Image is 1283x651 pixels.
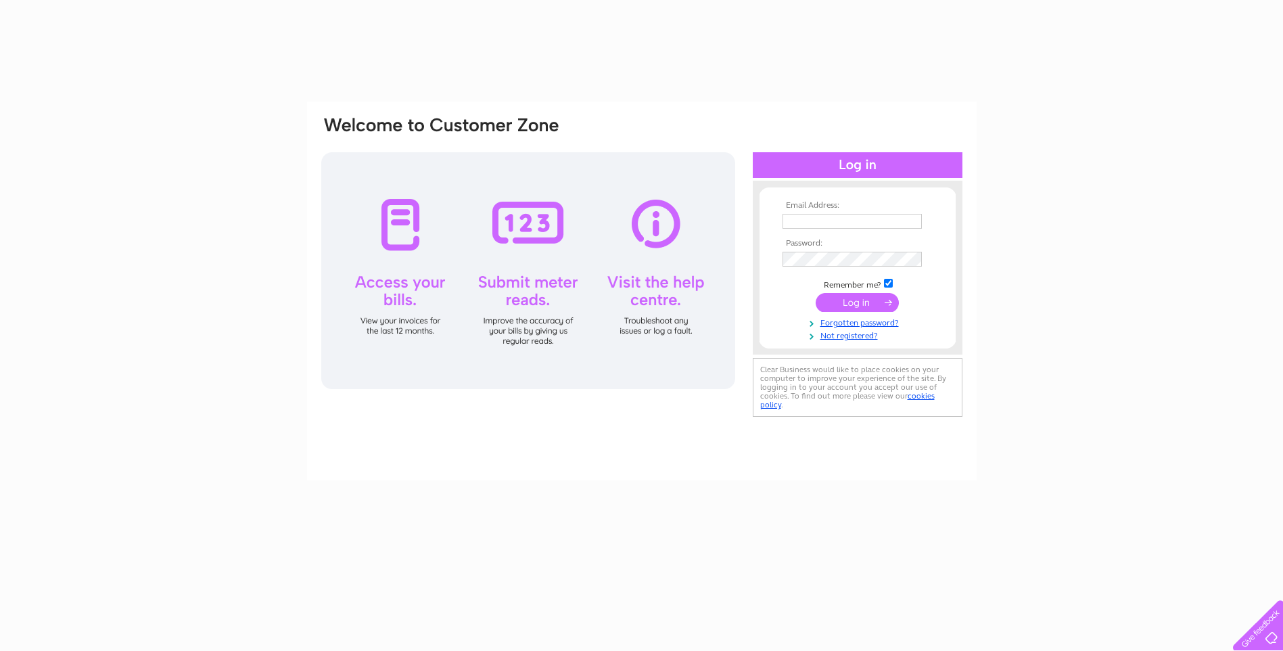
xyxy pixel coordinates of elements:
[783,328,936,341] a: Not registered?
[779,201,936,210] th: Email Address:
[760,391,935,409] a: cookies policy
[783,315,936,328] a: Forgotten password?
[779,239,936,248] th: Password:
[753,358,962,417] div: Clear Business would like to place cookies on your computer to improve your experience of the sit...
[816,293,899,312] input: Submit
[779,277,936,290] td: Remember me?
